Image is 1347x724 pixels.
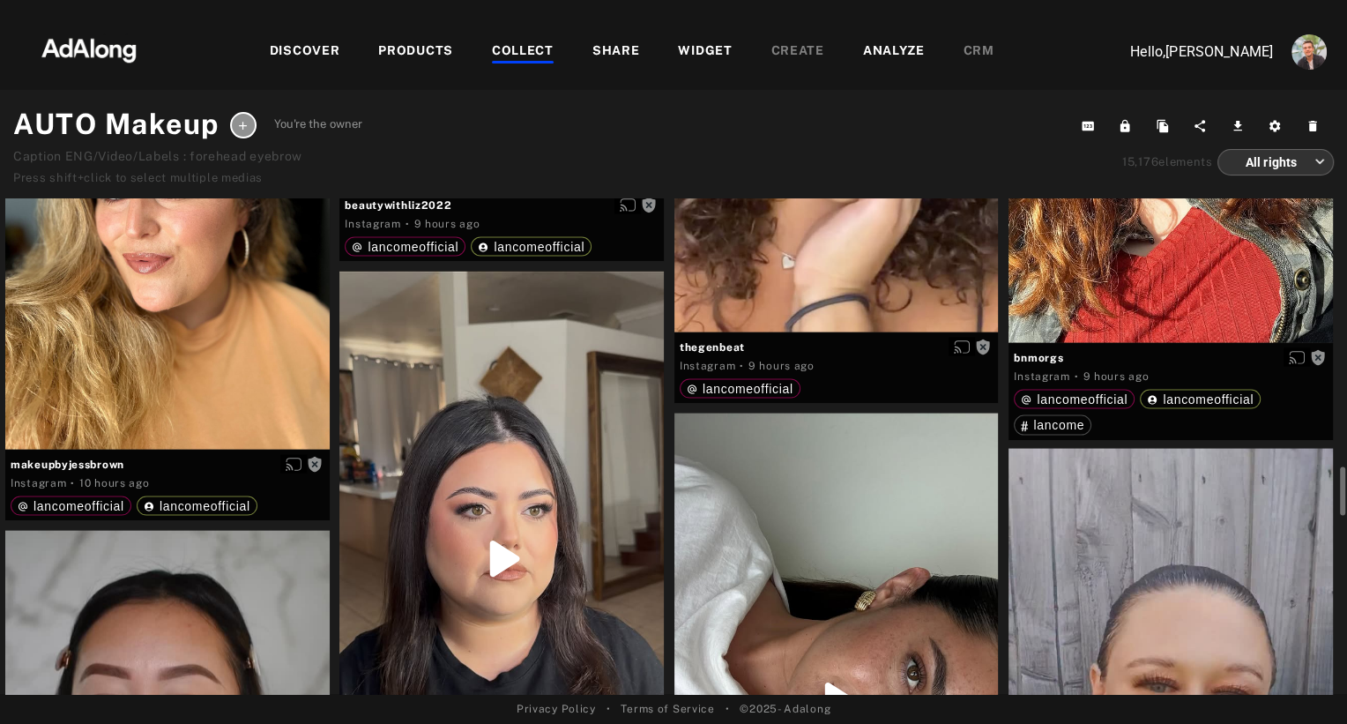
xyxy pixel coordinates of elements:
[1163,392,1254,407] span: lancomeofficial
[378,41,453,63] div: PRODUCTS
[592,41,640,63] div: SHARE
[71,476,75,490] span: ·
[1233,138,1325,185] div: All rights
[406,217,410,231] span: ·
[413,218,480,230] time: 2025-10-06T23:00:57.000Z
[1184,114,1222,138] button: Share
[1291,34,1327,70] img: ACg8ocLjEk1irI4XXb49MzUGwa4F_C3PpCyg-3CPbiuLEZrYEA=s96-c
[614,196,641,214] button: Enable diffusion on this media
[641,198,657,211] span: Rights not requested
[11,457,324,473] span: makeupbyjessbrown
[1097,41,1273,63] p: Hello, [PERSON_NAME]
[13,147,362,166] div: Caption ENG/Video/Labels : forehead eyebrow
[1222,114,1260,138] button: Download
[492,41,554,63] div: COLLECT
[863,41,925,63] div: ANALYZE
[703,382,793,396] span: lancomeofficial
[345,198,659,213] span: beautywithliz2022
[1147,393,1254,406] div: lancomeofficial
[1147,114,1185,138] button: Duplicate collection
[726,701,730,717] span: •
[13,103,220,146] h1: AUTO Makeup
[1037,392,1127,407] span: lancomeofficial
[1075,369,1079,384] span: ·
[1297,114,1335,138] button: Delete this collection
[11,22,167,75] img: 63233d7d88ed69de3c212112c67096b6.png
[270,41,340,63] div: DISCOVER
[1259,639,1347,724] iframe: Chat Widget
[1287,30,1331,74] button: Account settings
[687,383,793,395] div: lancomeofficial
[771,41,824,63] div: CREATE
[18,500,124,512] div: lancomeofficial
[680,358,735,374] div: Instagram
[1014,369,1069,384] div: Instagram
[1083,370,1149,383] time: 2025-10-06T22:52:02.000Z
[1259,114,1297,138] button: Settings
[748,360,815,372] time: 2025-10-06T22:59:22.000Z
[678,41,732,63] div: WIDGET
[144,500,250,512] div: lancomeofficial
[307,458,323,470] span: Rights not requested
[621,701,714,717] a: Terms of Service
[1014,350,1328,366] span: bnmorgs
[368,240,458,254] span: lancomeofficial
[1284,348,1310,367] button: Enable diffusion on this media
[352,241,458,253] div: lancomeofficial
[1122,155,1158,168] span: 15,176
[1109,114,1147,138] button: Lock from editing
[949,338,975,356] button: Enable diffusion on this media
[680,340,994,355] span: thegenbeat
[1122,153,1213,171] div: elements
[1310,351,1326,363] span: Rights not requested
[964,41,994,63] div: CRM
[280,455,307,474] button: Enable diffusion on this media
[1072,114,1110,138] button: Copy collection ID
[740,701,830,717] span: © 2025 - Adalong
[1021,419,1084,431] div: lancome
[478,241,584,253] div: lancomeofficial
[11,475,66,491] div: Instagram
[13,169,362,187] div: Press shift+click to select multiple medias
[79,477,149,489] time: 2025-10-06T22:09:22.000Z
[33,499,124,513] span: lancomeofficial
[345,216,400,232] div: Instagram
[274,116,363,133] span: You're the owner
[975,340,991,353] span: Rights not requested
[160,499,250,513] span: lancomeofficial
[1021,393,1127,406] div: lancomeofficial
[494,240,584,254] span: lancomeofficial
[1033,418,1084,432] span: lancome
[740,359,744,373] span: ·
[517,701,596,717] a: Privacy Policy
[607,701,611,717] span: •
